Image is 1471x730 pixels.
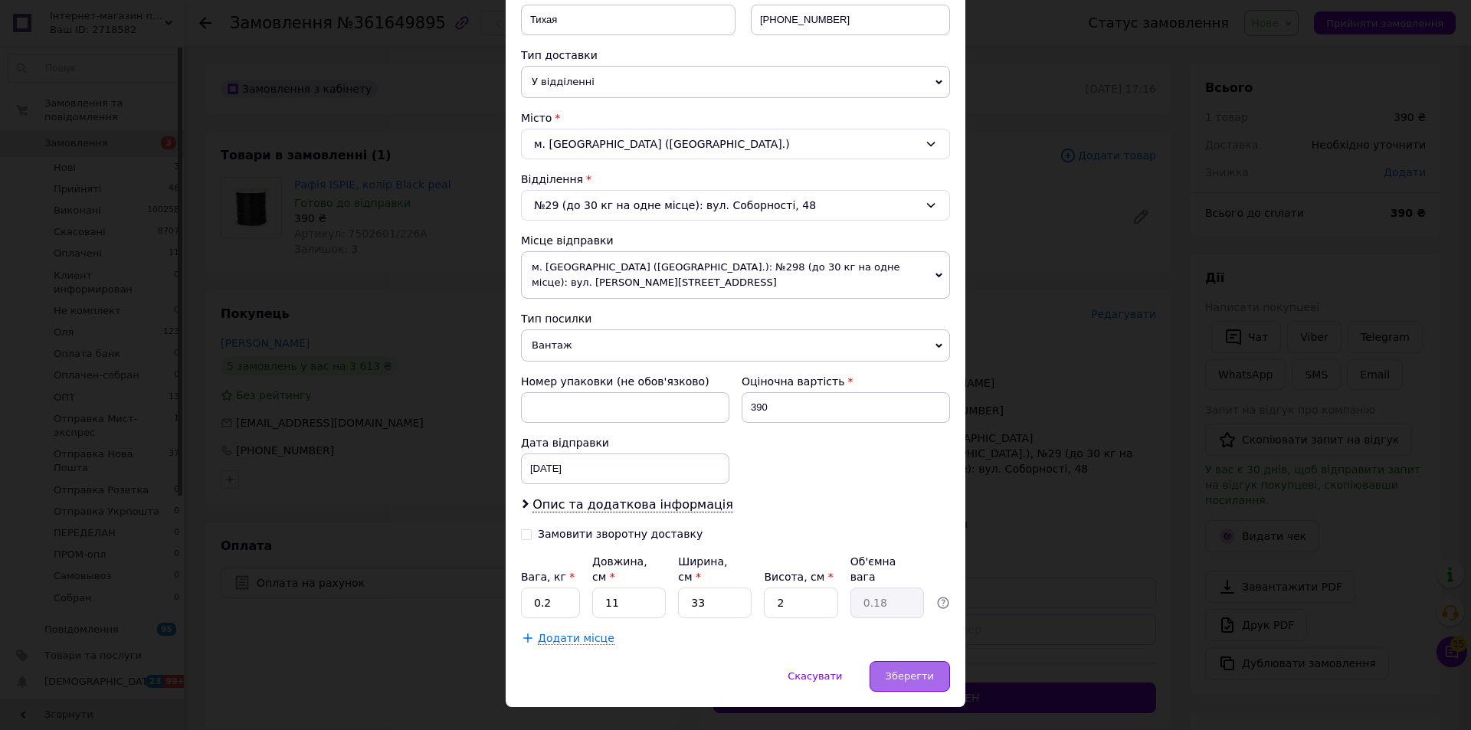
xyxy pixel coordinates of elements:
[751,5,950,35] input: +380
[521,329,950,362] span: Вантаж
[521,172,950,187] div: Відділення
[788,670,842,682] span: Скасувати
[538,632,614,645] span: Додати місце
[521,49,598,61] span: Тип доставки
[592,555,647,583] label: Довжина, см
[521,435,729,450] div: Дата відправки
[521,313,591,325] span: Тип посилки
[521,129,950,159] div: м. [GEOGRAPHIC_DATA] ([GEOGRAPHIC_DATA].)
[521,234,614,247] span: Місце відправки
[678,555,727,583] label: Ширина, см
[538,528,703,541] div: Замовити зворотну доставку
[764,571,833,583] label: Висота, см
[521,251,950,299] span: м. [GEOGRAPHIC_DATA] ([GEOGRAPHIC_DATA].): №298 (до 30 кг на одне місце): вул. [PERSON_NAME][STRE...
[532,497,733,512] span: Опис та додаткова інформація
[742,374,950,389] div: Оціночна вартість
[521,110,950,126] div: Місто
[521,66,950,98] span: У відділенні
[521,571,575,583] label: Вага, кг
[886,670,934,682] span: Зберегти
[521,374,729,389] div: Номер упаковки (не обов'язково)
[850,554,924,584] div: Об'ємна вага
[521,190,950,221] div: №29 (до 30 кг на одне місце): вул. Соборності, 48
